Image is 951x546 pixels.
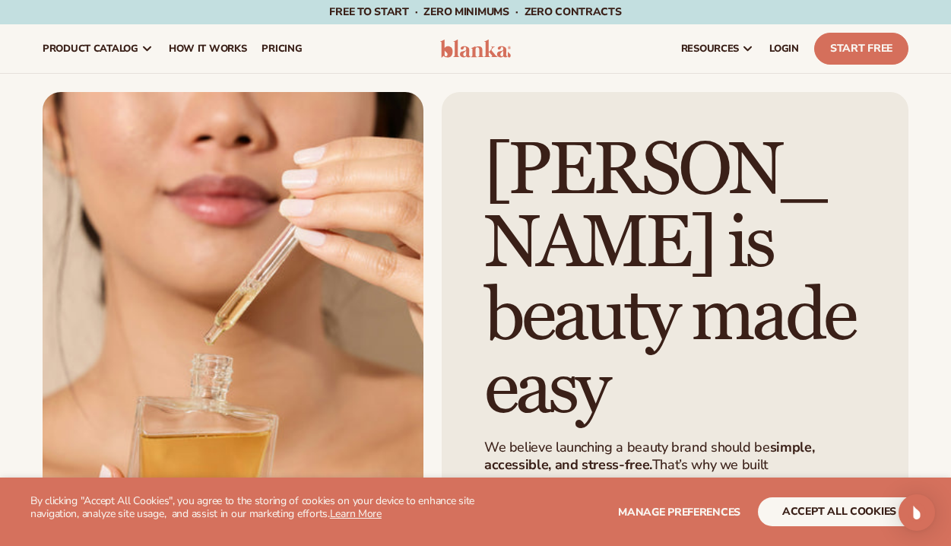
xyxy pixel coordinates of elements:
[618,505,740,519] span: Manage preferences
[254,24,309,73] a: pricing
[484,438,814,474] strong: simple, accessible, and stress-free.
[169,43,247,55] span: How It Works
[440,40,512,58] img: logo
[681,43,739,55] span: resources
[762,24,807,73] a: LOGIN
[35,24,161,73] a: product catalog
[329,5,621,19] span: Free to start · ZERO minimums · ZERO contracts
[43,43,138,55] span: product catalog
[899,494,935,531] div: Open Intercom Messenger
[758,497,921,526] button: accept all cookies
[330,506,382,521] a: Learn More
[674,24,762,73] a: resources
[814,33,908,65] a: Start Free
[484,135,866,427] h1: [PERSON_NAME] is beauty made easy
[262,43,302,55] span: pricing
[618,497,740,526] button: Manage preferences
[161,24,255,73] a: How It Works
[769,43,799,55] span: LOGIN
[30,495,476,521] p: By clicking "Accept All Cookies", you agree to the storing of cookies on your device to enhance s...
[484,439,866,510] p: We believe launching a beauty brand should be That’s why we built [PERSON_NAME]—to give you the p...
